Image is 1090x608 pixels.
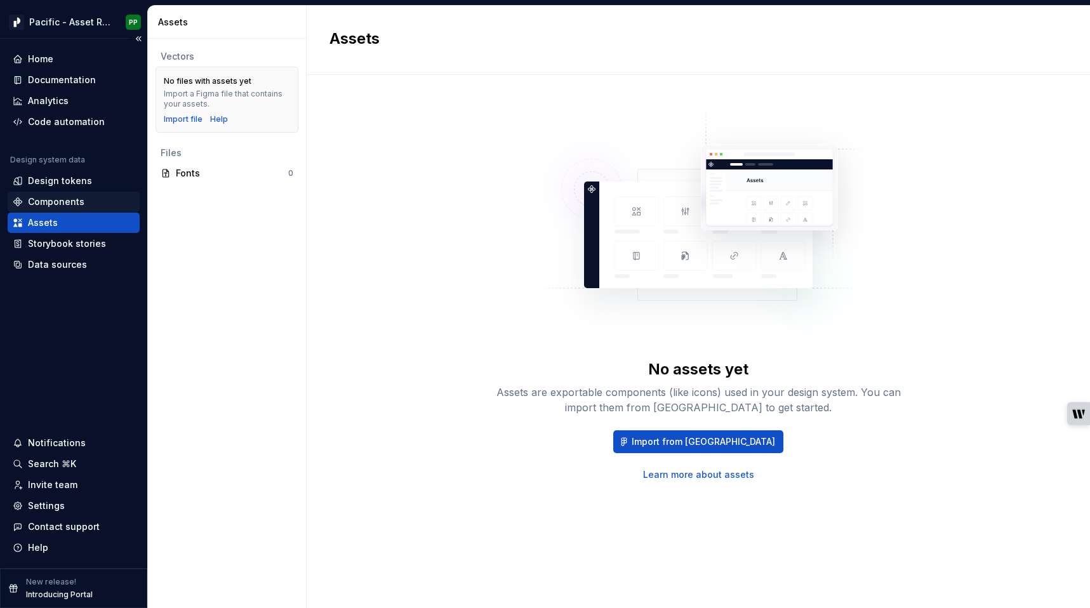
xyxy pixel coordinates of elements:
div: Data sources [28,258,87,271]
button: Import from [GEOGRAPHIC_DATA] [613,430,783,453]
a: Invite team [8,475,140,495]
a: Design tokens [8,171,140,191]
div: Assets [158,16,301,29]
div: 0 [288,168,293,178]
div: Home [28,53,53,65]
a: Storybook stories [8,234,140,254]
a: Help [210,114,228,124]
a: Components [8,192,140,212]
a: Data sources [8,254,140,275]
div: Import a Figma file that contains your assets. [164,89,290,109]
p: New release! [26,577,76,587]
a: Settings [8,496,140,516]
div: Assets are exportable components (like icons) used in your design system. You can import them fro... [495,385,901,415]
button: Search ⌘K [8,454,140,474]
div: Contact support [28,520,100,533]
a: Home [8,49,140,69]
div: PP [129,17,138,27]
a: Assets [8,213,140,233]
a: Analytics [8,91,140,111]
a: Learn more about assets [643,468,754,481]
div: Design system data [10,155,85,165]
div: Code automation [28,116,105,128]
button: Help [8,538,140,558]
div: Vectors [161,50,293,63]
p: Introducing Portal [26,590,93,600]
div: Invite team [28,479,77,491]
div: No files with assets yet [164,76,251,86]
a: Code automation [8,112,140,132]
a: Documentation [8,70,140,90]
div: Search ⌘K [28,458,76,470]
button: Collapse sidebar [130,30,147,48]
h2: Assets [329,29,1052,49]
div: Notifications [28,437,86,449]
img: 8d0dbd7b-a897-4c39-8ca0-62fbda938e11.png [9,15,24,30]
div: Settings [28,499,65,512]
div: No assets yet [648,359,748,380]
div: Design tokens [28,175,92,187]
div: Pacific - Asset Repository (Features PNG) [29,16,110,29]
button: Import file [164,114,203,124]
div: Analytics [28,95,69,107]
div: Components [28,195,84,208]
div: Fonts [176,167,288,180]
button: Pacific - Asset Repository (Features PNG)PP [3,8,145,36]
button: Notifications [8,433,140,453]
div: Files [161,147,293,159]
button: Contact support [8,517,140,537]
div: Assets [28,216,58,229]
a: Fonts0 [156,163,298,183]
div: Documentation [28,74,96,86]
span: Import from [GEOGRAPHIC_DATA] [632,435,775,448]
div: Storybook stories [28,237,106,250]
div: Help [28,541,48,554]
